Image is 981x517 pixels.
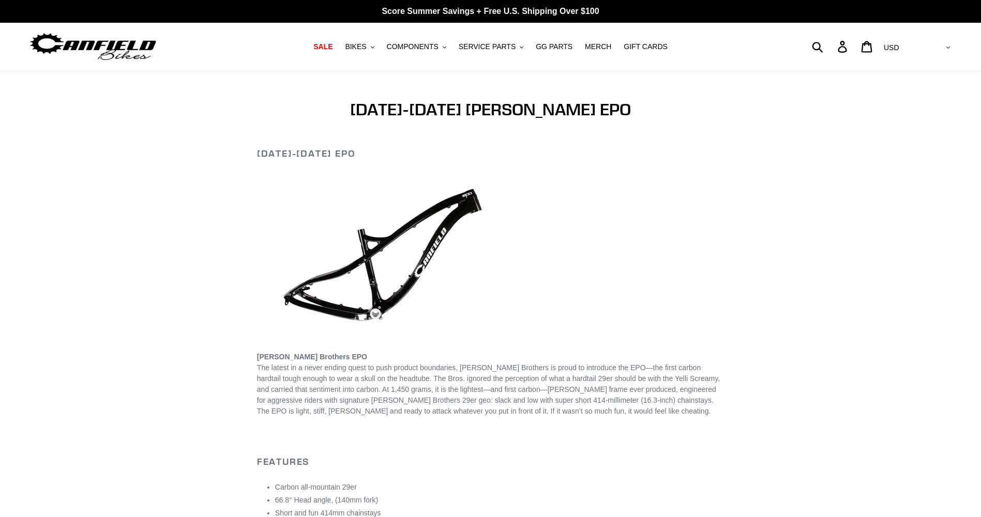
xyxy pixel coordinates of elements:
[382,40,451,54] button: COMPONENTS
[257,363,720,415] span: The latest in a never ending quest to push product boundaries, [PERSON_NAME] Brothers is proud to...
[275,495,724,506] li: 66.8° Head angle, (140mm fork)
[585,42,611,51] span: MERCH
[340,40,379,54] button: BIKES
[459,42,516,51] span: SERVICE PARTS
[257,100,724,119] h1: [DATE]-[DATE] [PERSON_NAME] EPO
[624,42,668,51] span: GIFT CARDS
[308,40,338,54] a: SALE
[28,31,158,63] img: Canfield Bikes
[618,40,673,54] a: GIFT CARDS
[536,42,572,51] span: GG PARTS
[275,482,724,493] li: Carbon all-mountain 29er
[313,42,333,51] span: SALE
[454,40,529,54] button: SERVICE PARTS
[531,40,578,54] a: GG PARTS
[257,353,367,361] b: [PERSON_NAME] Brothers EPO
[257,148,724,159] h2: [DATE]-[DATE] EPO
[257,456,724,467] h2: Features
[818,35,844,58] input: Search
[580,40,616,54] a: MERCH
[387,42,439,51] span: COMPONENTS
[345,42,366,51] span: BIKES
